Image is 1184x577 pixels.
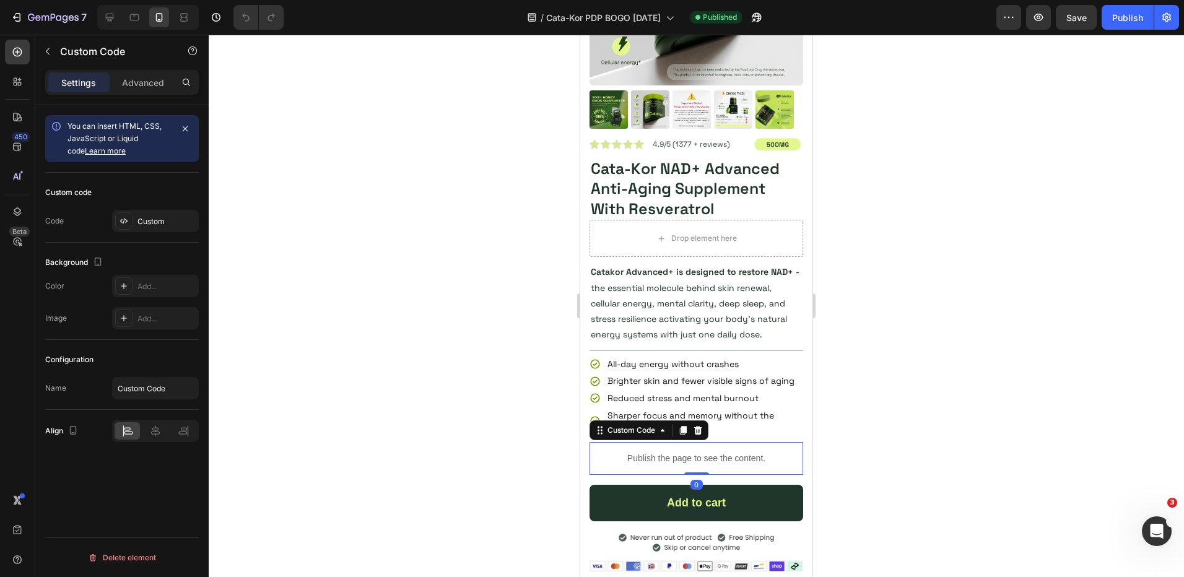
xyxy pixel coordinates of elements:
[45,383,66,394] div: Name
[85,146,126,155] a: Learn more
[1112,11,1143,24] div: Publish
[541,11,544,24] span: /
[12,132,30,142] div: 450
[45,423,81,440] div: Align
[122,76,164,89] p: Advanced
[1056,5,1097,30] button: Save
[1066,12,1087,23] span: Save
[88,550,156,565] div: Delete element
[45,354,94,365] div: Configuration
[137,281,196,292] div: Add...
[233,5,284,30] div: Undo/Redo
[45,254,105,271] div: Background
[5,5,92,30] button: 7
[1167,498,1177,508] span: 3
[580,35,812,577] iframe: Design area
[1142,516,1172,546] iframe: Intercom live chat
[67,121,162,155] span: You can insert HTML, CSS, JavaScript or Liquid code
[45,187,92,198] div: Custom code
[546,11,661,24] span: Cata-Kor PDP BOGO [DATE]
[1102,5,1154,30] button: Publish
[703,12,737,23] span: Published
[60,44,165,59] p: Custom Code
[61,76,96,89] p: Settings
[45,280,64,292] div: Color
[81,10,87,25] p: 7
[45,215,64,227] div: Code
[45,313,67,324] div: Image
[9,227,30,236] div: Beta
[137,216,196,227] div: Custom
[137,313,196,324] div: Add...
[45,548,199,568] button: Delete element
